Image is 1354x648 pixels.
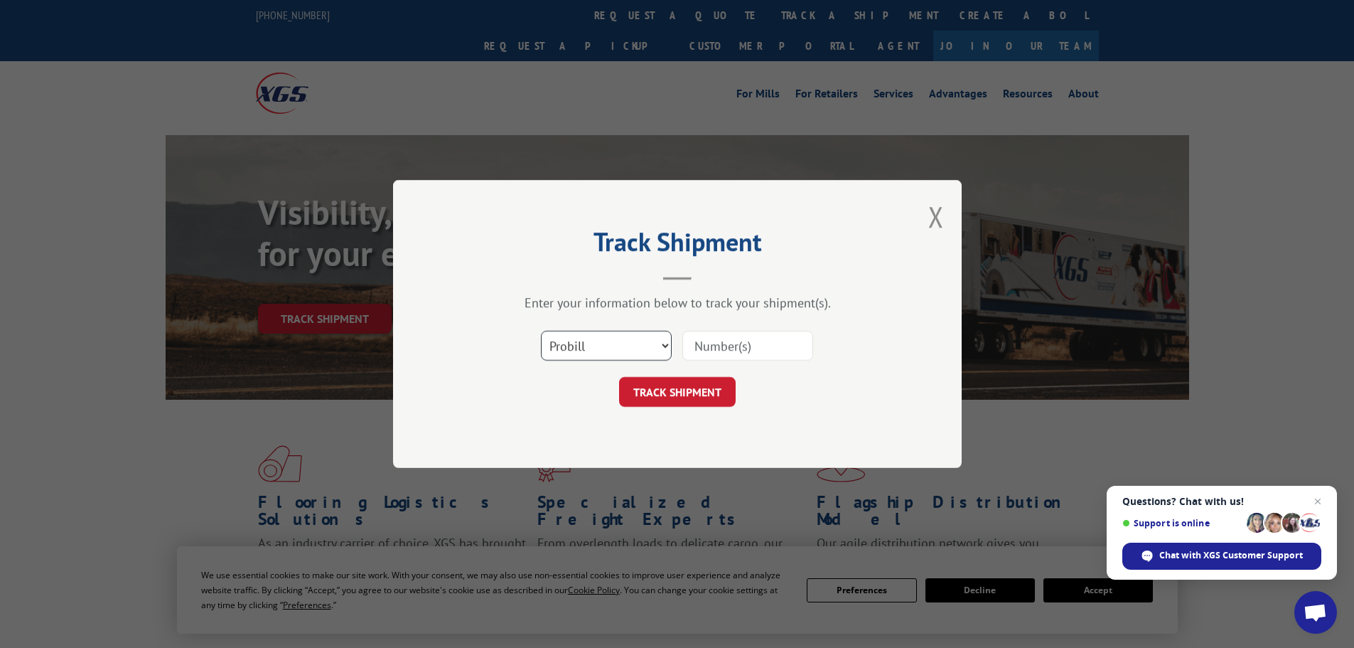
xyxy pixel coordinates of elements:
[1122,543,1321,570] div: Chat with XGS Customer Support
[1294,591,1337,634] div: Open chat
[1122,518,1242,529] span: Support is online
[464,294,891,311] div: Enter your information below to track your shipment(s).
[1309,493,1326,510] span: Close chat
[682,331,813,361] input: Number(s)
[1159,549,1303,562] span: Chat with XGS Customer Support
[928,198,944,235] button: Close modal
[464,232,891,259] h2: Track Shipment
[1122,496,1321,507] span: Questions? Chat with us!
[619,377,736,407] button: TRACK SHIPMENT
